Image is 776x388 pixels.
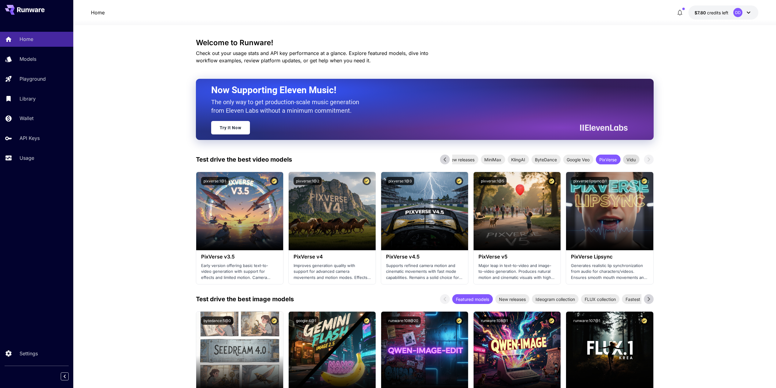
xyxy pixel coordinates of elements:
button: google:4@1 [294,317,319,325]
img: alt [381,172,468,250]
button: pixverse:1@2 [294,177,322,185]
img: alt [196,172,283,250]
button: Collapse sidebar [61,372,69,380]
span: Ideogram collection [532,296,579,302]
button: Certified Model – Vetted for best performance and includes a commercial license. [547,177,556,185]
span: New releases [444,156,478,163]
div: Collapse sidebar [65,371,73,382]
p: Models [20,55,36,63]
div: PixVerse [596,155,620,164]
button: pixverse:1@5 [478,177,507,185]
a: Home [91,9,105,16]
div: FLUX collection [581,294,619,304]
div: KlingAI [507,155,529,164]
button: runware:107@1 [571,317,603,325]
span: credits left [707,10,728,15]
span: ByteDance [531,156,561,163]
button: Certified Model – Vetted for best performance and includes a commercial license. [455,317,463,325]
a: Try It Now [211,121,250,134]
p: Home [20,35,33,43]
h2: Now Supporting Eleven Music! [211,84,623,96]
h3: Welcome to Runware! [196,38,654,47]
div: Featured models [452,294,493,304]
img: alt [566,172,653,250]
span: Vidu [623,156,639,163]
div: New releases [495,294,529,304]
span: PixVerse [596,156,620,163]
button: bytedance:5@0 [201,317,233,325]
button: Certified Model – Vetted for best performance and includes a commercial license. [270,317,278,325]
button: Certified Model – Vetted for best performance and includes a commercial license. [270,177,278,185]
div: DD [733,8,742,17]
button: runware:108@20 [386,317,421,325]
p: Early version offering basic text-to-video generation with support for effects and limited motion... [201,263,278,281]
span: Check out your usage stats and API key performance at a glance. Explore featured models, dive int... [196,50,428,64]
div: Vidu [623,155,639,164]
span: Fastest models [622,296,659,302]
p: Test drive the best image models [196,295,294,304]
p: Generates realistic lip synchronization from audio for characters/videos. Ensures smooth mouth mo... [571,263,648,281]
p: The only way to get production-scale music generation from Eleven Labs without a minimum commitment. [211,98,364,115]
div: Fastest models [622,294,659,304]
p: Library [20,95,36,102]
p: Major leap in text-to-video and image-to-video generation. Produces natural motion and cinematic ... [478,263,556,281]
button: Certified Model – Vetted for best performance and includes a commercial license. [640,317,648,325]
div: $7.80244 [695,9,728,16]
button: Certified Model – Vetted for best performance and includes a commercial license. [363,177,371,185]
div: ByteDance [531,155,561,164]
p: Wallet [20,115,34,122]
p: Improves generation quality with support for advanced camera movements and motion modes. Effects ... [294,263,371,281]
button: Certified Model – Vetted for best performance and includes a commercial license. [547,317,556,325]
button: Certified Model – Vetted for best performance and includes a commercial license. [363,317,371,325]
span: New releases [495,296,529,302]
p: Usage [20,154,34,162]
p: Playground [20,75,46,82]
p: Supports refined camera motion and cinematic movements with fast mode capabilities. Remains a sol... [386,263,463,281]
button: pixverse:lipsync@1 [571,177,609,185]
div: Ideogram collection [532,294,579,304]
h3: PixVerse v4 [294,254,371,260]
h3: PixVerse v3.5 [201,254,278,260]
span: MiniMax [481,156,505,163]
span: KlingAI [507,156,529,163]
button: pixverse:1@1 [201,177,229,185]
div: Google Veo [563,155,593,164]
h3: PixVerse v5 [478,254,556,260]
button: Certified Model – Vetted for best performance and includes a commercial license. [640,177,648,185]
span: Google Veo [563,156,593,163]
h3: PixVerse v4.5 [386,254,463,260]
button: Certified Model – Vetted for best performance and includes a commercial license. [455,177,463,185]
img: alt [474,172,561,250]
button: $7.80244DD [688,5,758,20]
span: $7.80 [695,10,707,15]
p: Test drive the best video models [196,155,292,164]
h3: PixVerse Lipsync [571,254,648,260]
button: runware:108@1 [478,317,510,325]
p: API Keys [20,134,40,142]
button: pixverse:1@3 [386,177,414,185]
div: MiniMax [481,155,505,164]
span: FLUX collection [581,296,619,302]
span: Featured models [452,296,493,302]
div: New releases [444,155,478,164]
p: Settings [20,350,38,357]
img: alt [289,172,376,250]
nav: breadcrumb [91,9,105,16]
